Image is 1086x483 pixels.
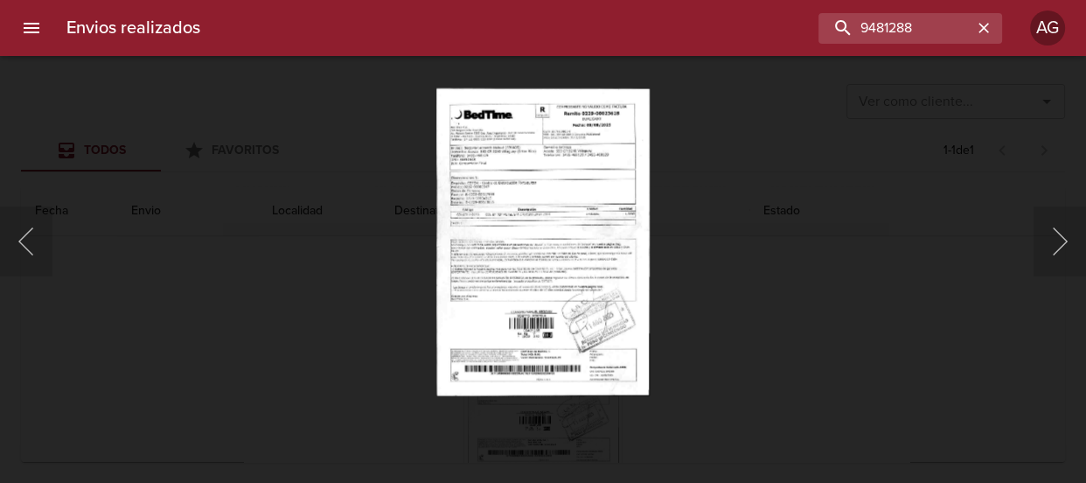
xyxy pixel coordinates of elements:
input: buscar [818,13,972,44]
h6: Envios realizados [66,14,200,42]
div: AG [1030,10,1065,45]
button: Siguiente [1034,206,1086,276]
button: menu [10,7,52,49]
img: Image [436,87,650,395]
div: Abrir información de usuario [1030,10,1065,45]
